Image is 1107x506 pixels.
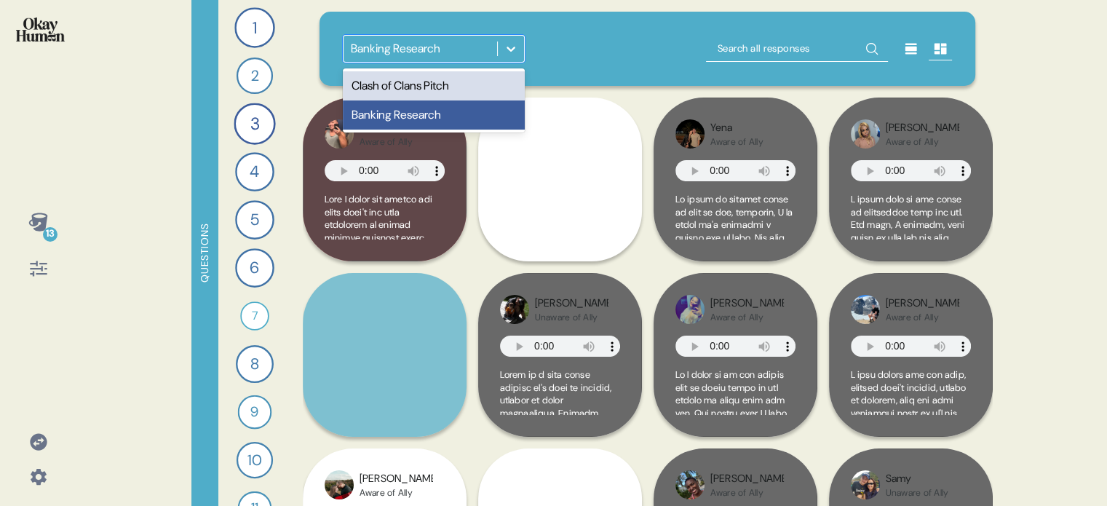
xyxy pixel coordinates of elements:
[710,120,763,136] div: Yena
[360,471,433,487] div: [PERSON_NAME]
[343,100,525,130] div: Banking Research
[236,345,274,383] div: 8
[886,136,959,148] div: Aware of Ally
[351,40,440,58] div: Banking Research
[675,470,705,499] img: profilepic_9159491947491127.jpg
[535,296,608,312] div: [PERSON_NAME]
[710,312,784,323] div: Aware of Ally
[710,296,784,312] div: [PERSON_NAME]
[710,136,763,148] div: Aware of Ally
[236,442,272,478] div: 10
[675,119,705,149] img: profilepic_9105626912836131.jpg
[325,470,354,499] img: profilepic_8933110976800291.jpg
[240,301,269,331] div: 7
[325,119,354,149] img: profilepic_28657166147231791.jpg
[236,58,272,94] div: 2
[535,312,608,323] div: Unaware of Ally
[235,152,274,191] div: 4
[886,471,949,487] div: Samy
[360,487,433,499] div: Aware of Ally
[851,119,880,149] img: profilepic_28329054776709779.jpg
[235,248,274,288] div: 6
[360,136,433,148] div: Aware of Ally
[675,295,705,324] img: profilepic_9547172018647457.jpg
[43,227,57,242] div: 13
[851,295,880,324] img: profilepic_9212716168846018.jpg
[237,395,271,430] div: 9
[886,312,959,323] div: Aware of Ally
[706,36,888,62] input: Search all responses
[851,470,880,499] img: profilepic_10044838828875898.jpg
[343,71,525,100] div: Clash of Clans Pitch
[710,487,784,499] div: Aware of Ally
[16,17,65,41] img: okayhuman.3b1b6348.png
[500,295,529,324] img: profilepic_9551205688263059.jpg
[886,120,959,136] div: [PERSON_NAME]
[235,200,274,240] div: 5
[234,103,275,144] div: 3
[234,7,274,47] div: 1
[886,296,959,312] div: [PERSON_NAME]
[710,471,784,487] div: [PERSON_NAME]
[886,487,949,499] div: Unaware of Ally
